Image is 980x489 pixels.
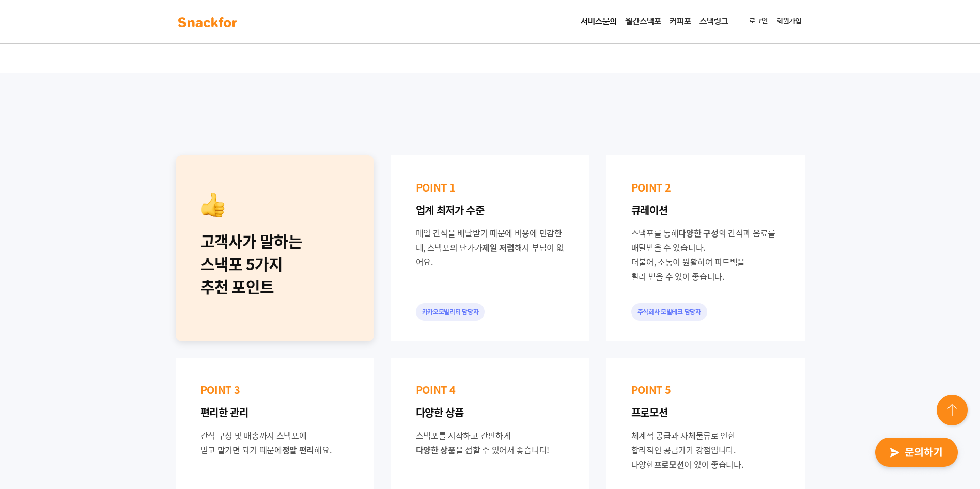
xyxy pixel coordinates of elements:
[95,343,107,352] span: 대화
[631,226,780,283] div: 스낵포를 통해 의 간식과 음료를 배달받을 수 있습니다. 더불어, 소통이 원활하여 피드백을 빨리 받을 수 있어 좋습니다.
[665,11,695,32] a: 커피포
[33,343,39,351] span: 홈
[577,11,621,32] a: 서비스문의
[416,444,456,456] span: 다양한 상품
[631,303,707,321] div: 주식회사 모빌테크 담당자
[416,428,565,457] div: 스낵포를 시작하고 간편하게 을 접할 수 있어서 좋습니다!
[68,327,133,353] a: 대화
[133,327,198,353] a: 설정
[482,241,515,254] span: 제일 저렴
[3,327,68,353] a: 홈
[631,405,780,420] p: 프로모션
[200,383,349,397] p: POINT 3
[416,303,485,321] div: 카카오모빌리티 담당자
[282,444,315,456] span: 정말 편리
[416,405,565,420] p: 다양한 상품
[772,12,805,31] a: 회원가입
[200,405,349,420] p: 편리한 관리
[200,428,349,457] div: 간식 구성 및 배송까지 스낵포에 믿고 맡기면 되기 때문에 해요.
[200,193,225,217] img: recommend.png
[935,392,972,430] img: floating-button
[175,14,240,30] img: background-main-color.svg
[416,226,565,269] div: 매일 간식을 배달받기 때문에 비용에 민감한데, 스낵포의 단가가 해서 부담이 없어요.
[631,383,780,397] p: POINT 5
[631,428,780,471] div: 체계적 공급과 자체물류로 인한 합리적인 공급가가 강점입니다. 다양한 이 있어 좋습니다.
[416,203,565,217] p: 업계 최저가 수준
[416,383,565,397] p: POINT 4
[631,180,780,195] p: POINT 2
[160,343,172,351] span: 설정
[678,227,718,239] span: 다양한 구성
[631,203,780,217] p: 큐레이션
[654,458,685,470] span: 프로모션
[200,230,349,298] div: 고객사가 말하는 스낵포 5가지 추천 포인트
[416,180,565,195] p: POINT 1
[621,11,665,32] a: 월간스낵포
[745,12,772,31] a: 로그인
[695,11,733,32] a: 스낵링크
